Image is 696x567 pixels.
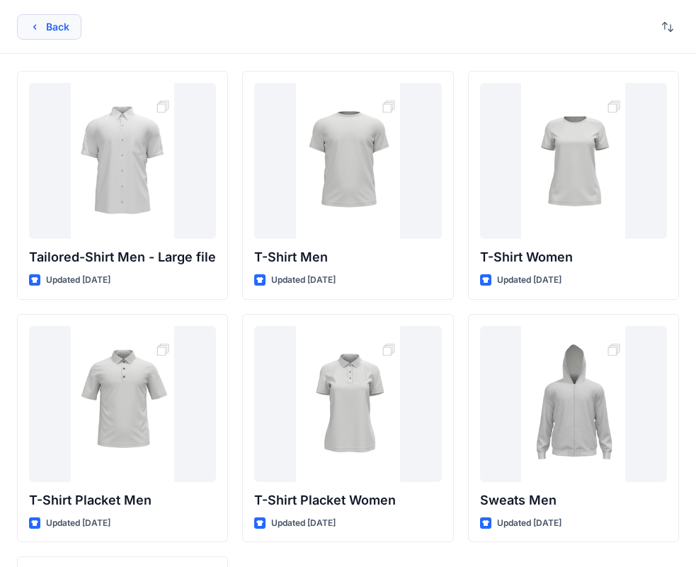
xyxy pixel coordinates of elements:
[254,326,441,482] a: T-Shirt Placket Women
[497,516,561,531] p: Updated [DATE]
[271,516,336,531] p: Updated [DATE]
[254,247,441,267] p: T-Shirt Men
[497,273,561,288] p: Updated [DATE]
[17,14,81,40] button: Back
[29,490,216,510] p: T-Shirt Placket Men
[254,83,441,239] a: T-Shirt Men
[480,490,667,510] p: Sweats Men
[29,83,216,239] a: Tailored-Shirt Men - Large file
[46,516,110,531] p: Updated [DATE]
[480,326,667,482] a: Sweats Men
[254,490,441,510] p: T-Shirt Placket Women
[46,273,110,288] p: Updated [DATE]
[271,273,336,288] p: Updated [DATE]
[29,326,216,482] a: T-Shirt Placket Men
[480,247,667,267] p: T-Shirt Women
[29,247,216,267] p: Tailored-Shirt Men - Large file
[480,83,667,239] a: T-Shirt Women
